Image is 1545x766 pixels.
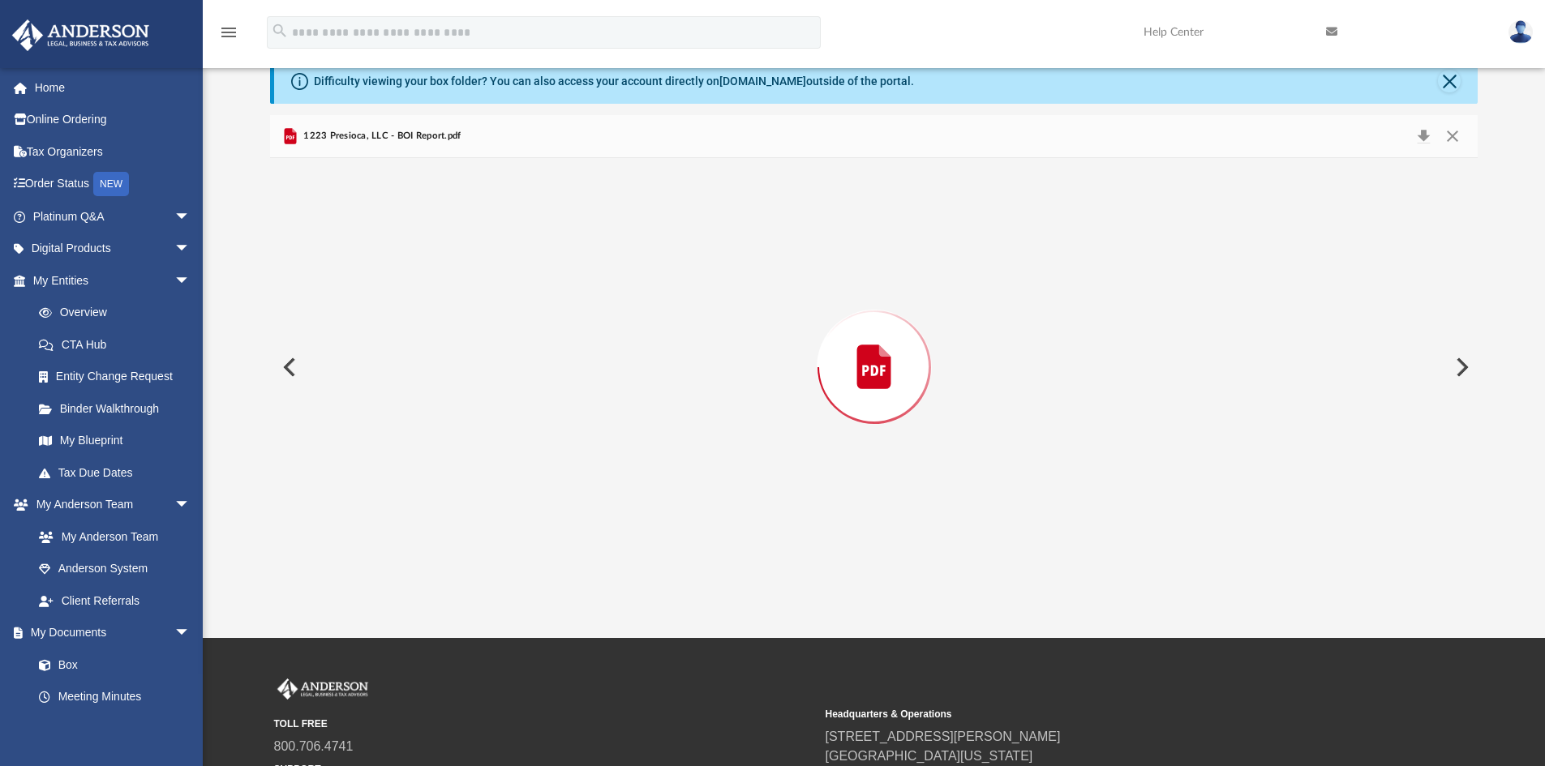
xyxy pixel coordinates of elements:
small: Headquarters & Operations [826,707,1366,721]
a: Order StatusNEW [11,168,215,201]
button: Previous File [270,344,306,390]
a: My Anderson Teamarrow_drop_down [11,489,207,521]
a: [DOMAIN_NAME] [719,75,806,88]
span: arrow_drop_down [174,617,207,650]
a: Client Referrals [23,584,207,617]
a: My Blueprint [23,425,207,457]
a: Tax Organizers [11,135,215,168]
img: Anderson Advisors Platinum Portal [274,678,371,700]
a: Meeting Minutes [23,681,207,713]
button: Close [1438,125,1467,148]
div: NEW [93,172,129,196]
a: Home [11,71,215,104]
a: [STREET_ADDRESS][PERSON_NAME] [826,730,1061,743]
a: Digital Productsarrow_drop_down [11,233,215,265]
img: Anderson Advisors Platinum Portal [7,19,154,51]
a: Platinum Q&Aarrow_drop_down [11,200,215,233]
a: Entity Change Request [23,361,215,393]
a: My Entitiesarrow_drop_down [11,264,215,297]
div: Preview [270,115,1478,576]
span: arrow_drop_down [174,233,207,266]
div: Difficulty viewing your box folder? You can also access your account directly on outside of the p... [314,73,914,90]
span: 1223 Presioca, LLC - BOI Report.pdf [300,129,461,143]
span: arrow_drop_down [174,489,207,522]
span: arrow_drop_down [174,200,207,233]
a: My Anderson Team [23,520,199,553]
a: [GEOGRAPHIC_DATA][US_STATE] [826,749,1033,763]
button: Download [1409,125,1438,148]
small: TOLL FREE [274,717,814,731]
i: menu [219,23,238,42]
a: Overview [23,297,215,329]
button: Next File [1443,344,1478,390]
button: Close [1438,70,1461,92]
a: menu [219,31,238,42]
a: Online Ordering [11,104,215,136]
a: CTA Hub [23,328,215,361]
a: Tax Due Dates [23,456,215,489]
a: Box [23,648,199,681]
i: search [271,22,289,40]
span: arrow_drop_down [174,264,207,297]
a: 800.706.4741 [274,739,354,753]
img: User Pic [1509,20,1533,44]
a: My Documentsarrow_drop_down [11,617,207,649]
a: Anderson System [23,553,207,585]
a: Binder Walkthrough [23,392,215,425]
